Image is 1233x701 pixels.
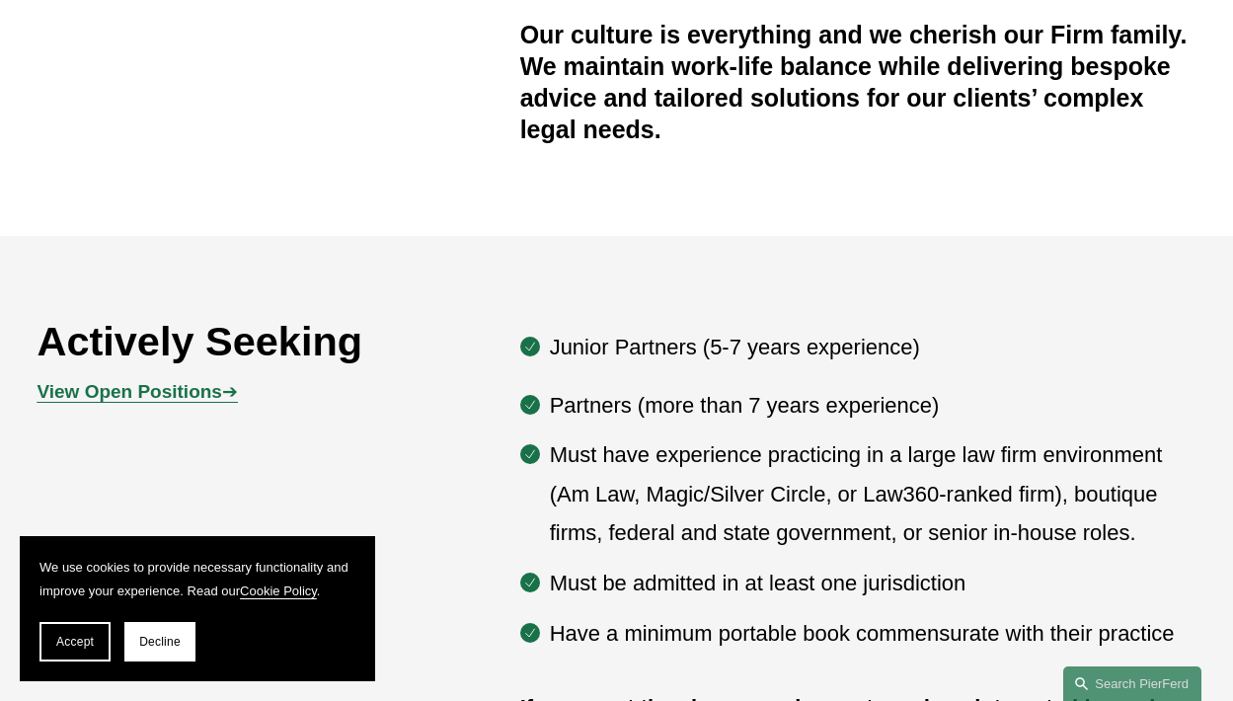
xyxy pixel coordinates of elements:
[124,622,195,662] button: Decline
[20,536,375,681] section: Cookie banner
[1063,666,1201,701] a: Search this site
[550,435,1196,553] p: Must have experience practicing in a large law firm environment (Am Law, Magic/Silver Circle, or ...
[39,622,111,662] button: Accept
[56,635,94,649] span: Accept
[550,614,1196,654] p: Have a minimum portable book commensurate with their practice
[37,381,237,402] a: View Open Positions➔
[39,556,355,602] p: We use cookies to provide necessary functionality and improve your experience. Read our .
[139,635,181,649] span: Decline
[37,381,221,402] strong: View Open Positions
[550,564,1196,603] p: Must be admitted in at least one jurisdiction
[37,317,423,366] h2: Actively Seeking
[240,584,317,598] a: Cookie Policy
[520,20,1196,145] h4: Our culture is everything and we cherish our Firm family. We maintain work-life balance while del...
[550,386,1196,426] p: Partners (more than 7 years experience)
[550,328,1196,367] p: Junior Partners (5-7 years experience)
[37,381,237,402] span: ➔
